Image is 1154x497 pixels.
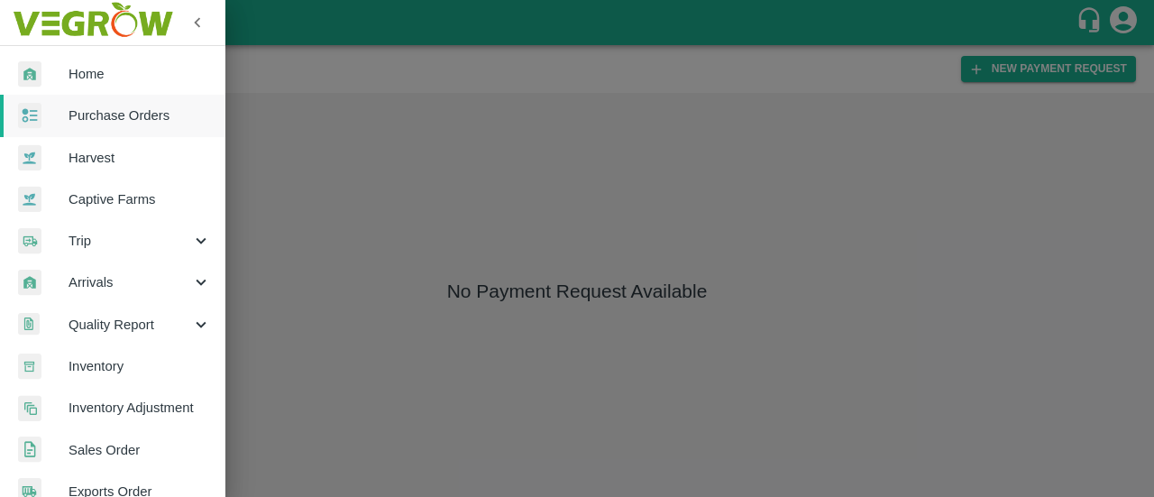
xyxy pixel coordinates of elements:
[69,440,211,460] span: Sales Order
[69,272,191,292] span: Arrivals
[69,356,211,376] span: Inventory
[18,186,41,213] img: harvest
[18,228,41,254] img: delivery
[69,64,211,84] span: Home
[69,315,191,335] span: Quality Report
[18,437,41,463] img: sales
[18,61,41,87] img: whArrival
[69,106,211,125] span: Purchase Orders
[18,270,41,296] img: whArrival
[69,398,211,418] span: Inventory Adjustment
[18,103,41,129] img: reciept
[18,354,41,380] img: whInventory
[18,313,40,336] img: qualityReport
[18,395,41,421] img: inventory
[18,144,41,171] img: harvest
[69,231,191,251] span: Trip
[69,148,211,168] span: Harvest
[69,189,211,209] span: Captive Farms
